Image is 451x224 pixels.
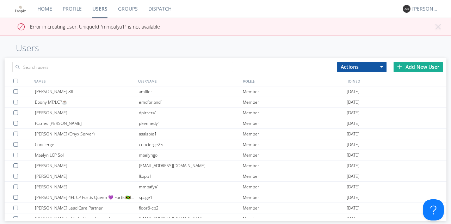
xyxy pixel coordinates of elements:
[243,118,347,128] div: Member
[5,118,446,129] a: Patries [PERSON_NAME]pkennedy1Member[DATE]
[35,150,139,160] div: Maelyn LCP Sol
[346,76,451,86] div: JOINED
[243,203,347,213] div: Member
[412,5,439,12] div: [PERSON_NAME]
[243,108,347,118] div: Member
[5,108,446,118] a: [PERSON_NAME]dpirrera1Member[DATE]
[403,5,410,13] img: 373638.png
[5,139,446,150] a: Conciergeconcierge25Member[DATE]
[139,182,243,192] div: mmpafya1
[347,139,359,150] span: [DATE]
[5,86,446,97] a: [PERSON_NAME] 8flamillerMember[DATE]
[139,86,243,97] div: amiller
[243,86,347,97] div: Member
[347,108,359,118] span: [DATE]
[139,139,243,150] div: concierge25
[139,192,243,202] div: spage1
[243,129,347,139] div: Member
[347,86,359,97] span: [DATE]
[243,213,347,224] div: Member
[347,182,359,192] span: [DATE]
[35,139,139,150] div: Concierge
[139,213,243,224] div: [EMAIL_ADDRESS][DOMAIN_NAME]
[347,97,359,108] span: [DATE]
[35,213,139,224] div: [PERSON_NAME] - Clinical Care Supervisor
[5,213,446,224] a: [PERSON_NAME] - Clinical Care Supervisor[EMAIL_ADDRESS][DOMAIN_NAME]Member[DATE]
[243,150,347,160] div: Member
[139,171,243,181] div: lkapp1
[139,161,243,171] div: [EMAIL_ADDRESS][DOMAIN_NAME]
[243,161,347,171] div: Member
[139,97,243,107] div: emcfarland1
[394,62,443,72] div: Add New User
[35,171,139,181] div: [PERSON_NAME]
[5,192,446,203] a: [PERSON_NAME] 4FL CP Fortis Queen 💜 Fortis🇯🇲👑👑🌂💜 🤍👑spage1Member[DATE]
[5,150,446,161] a: Maelyn LCP SolmaelyngoMember[DATE]
[243,182,347,192] div: Member
[347,161,359,171] span: [DATE]
[139,203,243,213] div: floor6-cp2
[5,203,446,213] a: [PERSON_NAME] Lead Care Partnerfloor6-cp2Member[DATE]
[35,86,139,97] div: [PERSON_NAME] 8fl
[397,64,402,69] img: plus.svg
[139,150,243,160] div: maelyngo
[35,192,139,202] div: [PERSON_NAME] 4FL CP Fortis Queen 💜 Fortis🇯🇲👑👑🌂💜 🤍👑
[139,108,243,118] div: dpirrera1
[5,161,446,171] a: [PERSON_NAME][EMAIL_ADDRESS][DOMAIN_NAME]Member[DATE]
[241,76,346,86] div: ROLE
[136,76,241,86] div: USERNAME
[12,62,233,72] input: Search users
[347,192,359,203] span: [DATE]
[5,171,446,182] a: [PERSON_NAME]lkapp1Member[DATE]
[32,76,136,86] div: NAMES
[5,97,446,108] a: Ebony MT/LCP☕️emcfarland1Member[DATE]
[35,97,139,107] div: Ebony MT/LCP☕️
[243,171,347,181] div: Member
[243,192,347,202] div: Member
[347,129,359,139] span: [DATE]
[243,139,347,150] div: Member
[14,2,27,15] img: ff256a24637843f88611b6364927a22a
[347,171,359,182] span: [DATE]
[139,129,243,139] div: asalabie1
[5,182,446,192] a: [PERSON_NAME]mmpafya1Member[DATE]
[35,203,139,213] div: [PERSON_NAME] Lead Care Partner
[423,199,444,220] iframe: Toggle Customer Support
[35,129,139,139] div: [PERSON_NAME] (Onyx Server)
[35,108,139,118] div: [PERSON_NAME]
[35,182,139,192] div: [PERSON_NAME]
[337,62,387,72] button: Actions
[347,203,359,213] span: [DATE]
[139,118,243,128] div: pkennedy1
[35,161,139,171] div: [PERSON_NAME]
[347,118,359,129] span: [DATE]
[5,129,446,139] a: [PERSON_NAME] (Onyx Server)asalabie1Member[DATE]
[347,150,359,161] span: [DATE]
[347,213,359,224] span: [DATE]
[30,23,160,30] span: Error in creating user: UniqueId "mmpafya1" is not available
[243,97,347,107] div: Member
[35,118,139,128] div: Patries [PERSON_NAME]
